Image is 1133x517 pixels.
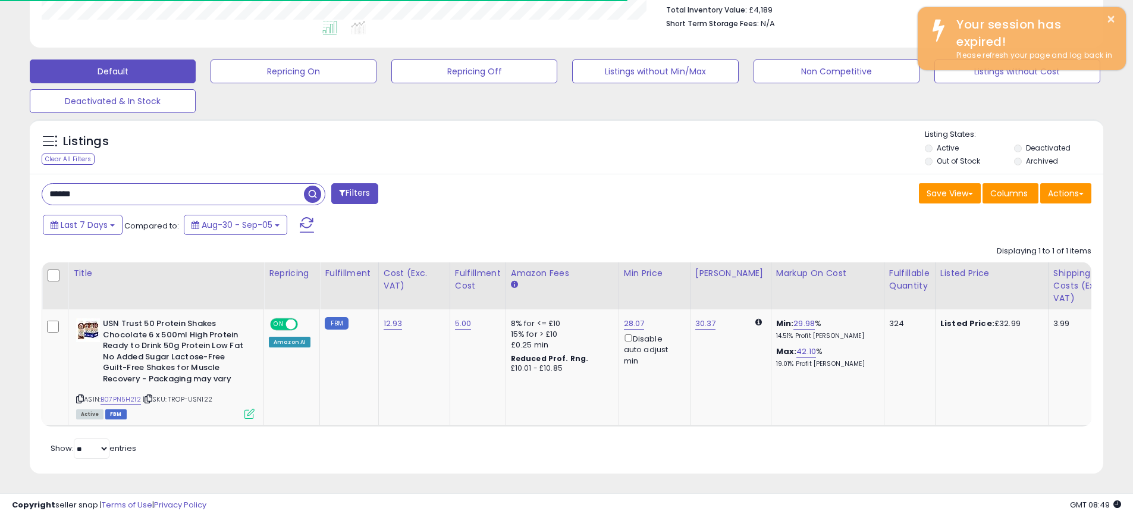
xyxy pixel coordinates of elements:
[73,267,259,280] div: Title
[331,183,378,204] button: Filters
[511,280,518,290] small: Amazon Fees.
[1070,499,1121,510] span: 2025-09-15 08:49 GMT
[296,319,315,330] span: OFF
[202,219,272,231] span: Aug-30 - Sep-05
[937,143,959,153] label: Active
[143,394,212,404] span: | SKU: TROP-USN122
[1053,267,1115,305] div: Shipping Costs (Exc. VAT)
[1026,156,1058,166] label: Archived
[889,318,926,329] div: 324
[1053,318,1110,329] div: 3.99
[940,318,1039,329] div: £32.99
[695,318,716,330] a: 30.37
[666,5,747,15] b: Total Inventory Value:
[889,267,930,292] div: Fulfillable Quantity
[761,18,775,29] span: N/A
[937,156,980,166] label: Out of Stock
[124,220,179,231] span: Compared to:
[325,317,348,330] small: FBM
[76,409,103,419] span: All listings currently available for purchase on Amazon
[947,16,1117,50] div: Your session has expired!
[511,364,610,374] div: £10.01 - £10.85
[271,319,286,330] span: ON
[983,183,1038,203] button: Columns
[776,360,875,368] p: 19.01% Profit [PERSON_NAME]
[919,183,981,203] button: Save View
[43,215,123,235] button: Last 7 Days
[990,187,1028,199] span: Columns
[624,332,681,366] div: Disable auto adjust min
[754,59,919,83] button: Non Competitive
[925,129,1103,140] p: Listing States:
[1040,183,1091,203] button: Actions
[391,59,557,83] button: Repricing Off
[1026,143,1071,153] label: Deactivated
[624,267,685,280] div: Min Price
[776,332,875,340] p: 14.51% Profit [PERSON_NAME]
[776,318,875,340] div: %
[572,59,738,83] button: Listings without Min/Max
[269,337,310,347] div: Amazon AI
[42,153,95,165] div: Clear All Filters
[511,329,610,340] div: 15% for > £10
[511,267,614,280] div: Amazon Fees
[61,219,108,231] span: Last 7 Days
[269,267,315,280] div: Repricing
[12,499,55,510] strong: Copyright
[511,318,610,329] div: 8% for <= £10
[455,267,501,292] div: Fulfillment Cost
[384,318,403,330] a: 12.93
[776,346,797,357] b: Max:
[325,267,373,280] div: Fulfillment
[1106,12,1116,27] button: ×
[624,318,645,330] a: 28.07
[940,267,1043,280] div: Listed Price
[793,318,815,330] a: 29.98
[771,262,884,309] th: The percentage added to the cost of goods (COGS) that forms the calculator for Min & Max prices.
[63,133,109,150] h5: Listings
[12,500,206,511] div: seller snap | |
[51,443,136,454] span: Show: entries
[184,215,287,235] button: Aug-30 - Sep-05
[666,2,1082,16] li: £4,189
[695,267,766,280] div: [PERSON_NAME]
[776,346,875,368] div: %
[934,59,1100,83] button: Listings without Cost
[76,318,255,418] div: ASIN:
[776,318,794,329] b: Min:
[511,340,610,350] div: £0.25 min
[947,50,1117,61] div: Please refresh your page and log back in
[666,18,759,29] b: Short Term Storage Fees:
[76,318,100,342] img: 51i2fnsXcXL._SL40_.jpg
[105,409,127,419] span: FBM
[101,394,141,405] a: B07PN5H212
[940,318,994,329] b: Listed Price:
[154,499,206,510] a: Privacy Policy
[102,499,152,510] a: Terms of Use
[796,346,816,358] a: 42.10
[776,267,879,280] div: Markup on Cost
[30,59,196,83] button: Default
[211,59,376,83] button: Repricing On
[384,267,445,292] div: Cost (Exc. VAT)
[997,246,1091,257] div: Displaying 1 to 1 of 1 items
[103,318,247,387] b: USN Trust 50 Protein Shakes Chocolate 6 x 500ml High Protein Ready to Drink 50g Protein Low Fat N...
[511,353,589,364] b: Reduced Prof. Rng.
[30,89,196,113] button: Deactivated & In Stock
[455,318,472,330] a: 5.00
